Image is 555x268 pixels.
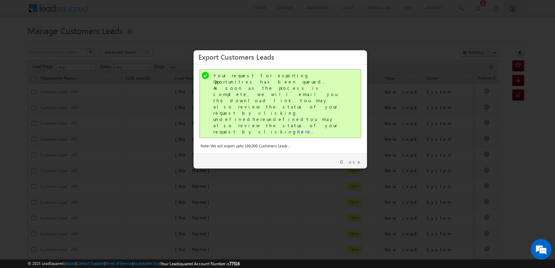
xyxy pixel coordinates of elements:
[133,261,160,266] a: Acceptable Use
[297,129,311,135] a: here
[77,261,104,266] a: Contact Support
[161,261,240,266] span: Your Leadsquared Account Number is
[105,261,132,266] a: Terms of Service
[66,261,76,266] a: About
[340,159,362,165] a: Close
[200,143,360,149] div: Note: We will export upto 100,000 Customers Leads .
[229,261,240,266] span: 77516
[198,51,362,63] h3: Export Customers Leads
[213,72,349,135] div: Your request for exporting Opportunities has been queued. As soon as the process is complete, we ...
[28,260,240,267] span: © 2025 LeadSquared | | | | |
